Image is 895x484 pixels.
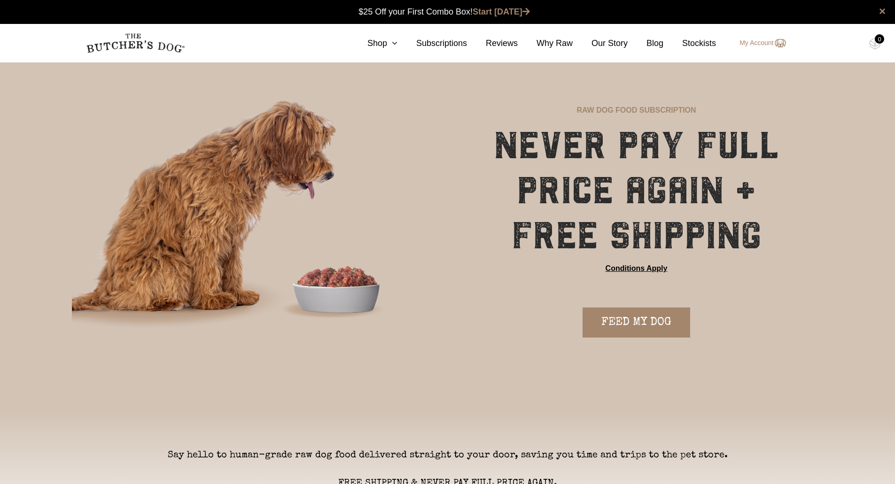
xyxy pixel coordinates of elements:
img: TBD_Cart-Empty.png [869,38,881,50]
a: Our Story [573,37,628,50]
h1: NEVER PAY FULL PRICE AGAIN + FREE SHIPPING [473,123,800,258]
a: Reviews [467,37,518,50]
a: FEED MY DOG [583,307,690,338]
a: Start [DATE] [473,7,530,16]
p: RAW DOG FOOD SUBSCRIPTION [576,105,696,116]
a: Stockists [663,37,716,50]
a: Shop [349,37,397,50]
a: close [879,6,886,17]
a: Conditions Apply [606,263,668,274]
a: Subscriptions [397,37,467,50]
div: 0 [875,34,884,44]
img: blaze-subscription-hero [72,62,446,373]
a: Why Raw [518,37,573,50]
a: My Account [730,38,786,49]
a: Blog [628,37,663,50]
